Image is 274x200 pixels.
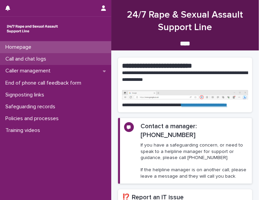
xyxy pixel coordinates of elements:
[3,68,56,74] p: Caller management
[3,115,64,122] p: Policies and processes
[3,104,61,110] p: Safeguarding records
[118,9,252,34] h1: 24/7 Rape & Sexual Assault Support Line
[5,22,59,36] img: rhQMoQhaT3yELyF149Cw
[3,127,45,134] p: Training videos
[3,92,50,98] p: Signposting links
[141,142,248,179] p: If you have a safeguarding concern, or need to speak to a helpline manager for support or guidanc...
[3,80,87,86] p: End of phone call feedback form
[122,90,248,99] img: https%3A%2F%2Fcdn.document360.io%2F0deca9d6-0dac-4e56-9e8f-8d9979bfce0e%2FImages%2FDocumentation%...
[141,122,248,139] h2: Contact a manager: [PHONE_NUMBER]
[3,44,37,50] p: Homepage
[3,56,52,62] p: Call and chat logs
